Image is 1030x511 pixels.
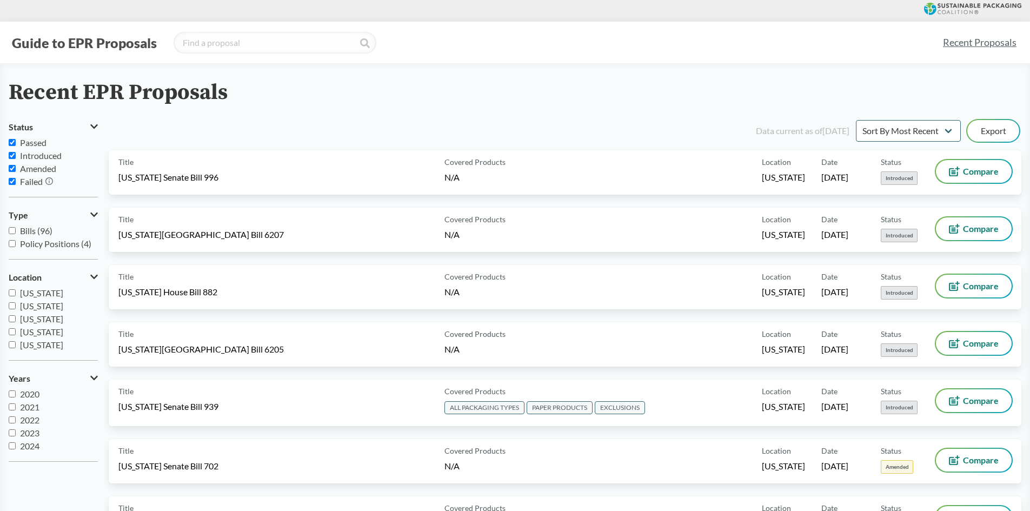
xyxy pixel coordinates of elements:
span: Type [9,210,28,220]
span: N/A [444,461,460,471]
span: [US_STATE] [762,286,805,298]
button: Compare [936,160,1012,183]
span: Policy Positions (4) [20,238,91,249]
button: Location [9,268,98,287]
span: N/A [444,172,460,182]
span: [US_STATE] [762,229,805,241]
span: Covered Products [444,445,506,456]
button: Export [967,120,1019,142]
span: Introduced [881,171,918,185]
span: Bills (96) [20,225,52,236]
span: ALL PACKAGING TYPES [444,401,524,414]
span: [US_STATE] [20,301,63,311]
span: [US_STATE] [20,340,63,350]
span: [US_STATE] [20,327,63,337]
button: Compare [936,217,1012,240]
button: Compare [936,275,1012,297]
span: [US_STATE] Senate Bill 939 [118,401,218,413]
span: Compare [963,396,999,405]
input: Failed [9,178,16,185]
span: Compare [963,282,999,290]
span: [US_STATE] [20,314,63,324]
span: Location [762,386,791,397]
button: Type [9,206,98,224]
button: Years [9,369,98,388]
span: Compare [963,224,999,233]
span: Covered Products [444,271,506,282]
input: Passed [9,139,16,146]
span: Location [9,273,42,282]
span: [DATE] [821,460,848,472]
span: Title [118,156,134,168]
input: 2021 [9,403,16,410]
span: Location [762,445,791,456]
span: Date [821,271,838,282]
span: [US_STATE] Senate Bill 996 [118,171,218,183]
span: Introduced [881,229,918,242]
span: Covered Products [444,214,506,225]
span: Location [762,328,791,340]
input: 2020 [9,390,16,397]
span: Title [118,386,134,397]
input: [US_STATE] [9,328,16,335]
span: [DATE] [821,343,848,355]
input: 2024 [9,442,16,449]
span: [US_STATE][GEOGRAPHIC_DATA] Bill 6207 [118,229,284,241]
span: Title [118,328,134,340]
span: [DATE] [821,171,848,183]
span: Location [762,156,791,168]
input: 2022 [9,416,16,423]
span: Amended [881,460,913,474]
span: [DATE] [821,286,848,298]
h2: Recent EPR Proposals [9,81,228,105]
span: Covered Products [444,386,506,397]
span: Status [881,328,901,340]
input: Find a proposal [174,32,376,54]
span: Introduced [20,150,62,161]
span: Failed [20,176,43,187]
span: Covered Products [444,156,506,168]
span: Location [762,214,791,225]
span: Status [881,156,901,168]
span: Title [118,271,134,282]
span: Date [821,214,838,225]
span: N/A [444,287,460,297]
input: 2023 [9,429,16,436]
span: 2024 [20,441,39,451]
input: Policy Positions (4) [9,240,16,247]
span: 2021 [20,402,39,412]
span: 2023 [20,428,39,438]
span: Title [118,214,134,225]
span: [US_STATE] [762,343,805,355]
input: Amended [9,165,16,172]
span: Compare [963,456,999,464]
span: Years [9,374,30,383]
div: Data current as of [DATE] [756,124,849,137]
span: [US_STATE] [762,401,805,413]
span: [US_STATE] [762,460,805,472]
span: [DATE] [821,229,848,241]
span: 2020 [20,389,39,399]
input: Bills (96) [9,227,16,234]
span: [US_STATE][GEOGRAPHIC_DATA] Bill 6205 [118,343,284,355]
span: [US_STATE] [762,171,805,183]
span: [US_STATE] [20,288,63,298]
span: Introduced [881,286,918,300]
span: N/A [444,344,460,354]
span: [US_STATE] House Bill 882 [118,286,217,298]
input: Introduced [9,152,16,159]
span: Compare [963,339,999,348]
span: Status [881,271,901,282]
span: Location [762,271,791,282]
span: 2022 [20,415,39,425]
span: PAPER PRODUCTS [527,401,593,414]
span: Compare [963,167,999,176]
span: EXCLUSIONS [595,401,645,414]
span: Date [821,156,838,168]
input: [US_STATE] [9,341,16,348]
input: [US_STATE] [9,315,16,322]
span: Date [821,445,838,456]
input: [US_STATE] [9,302,16,309]
span: Title [118,445,134,456]
span: Covered Products [444,328,506,340]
